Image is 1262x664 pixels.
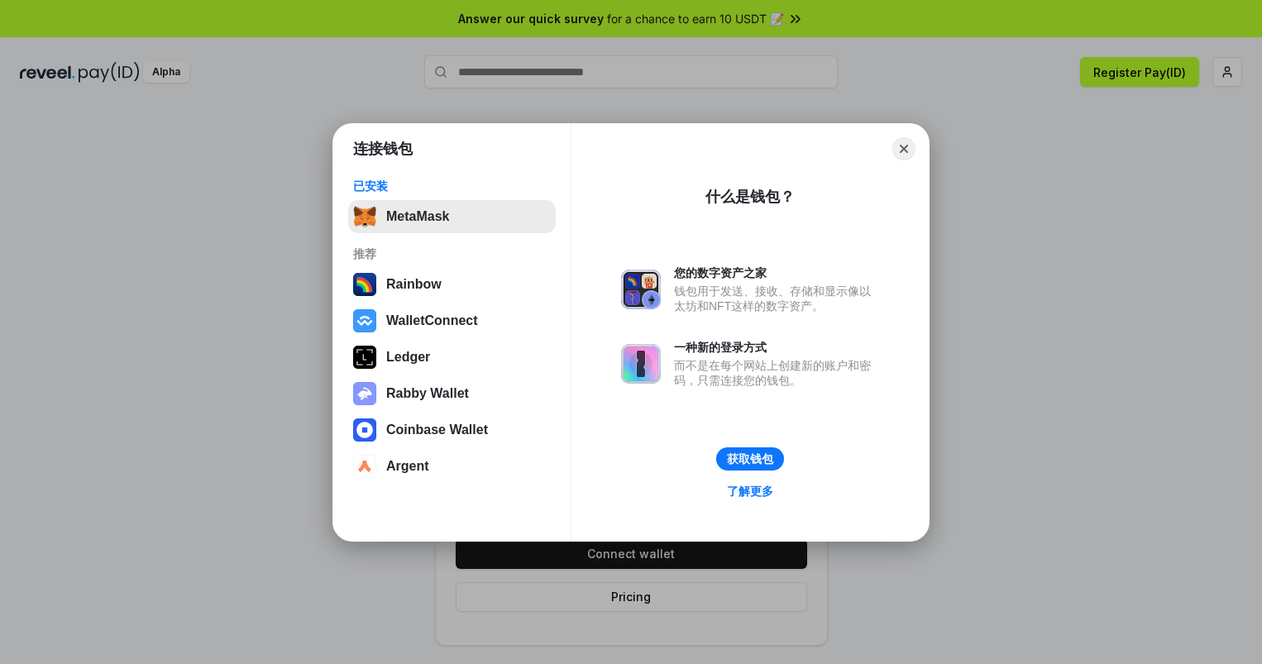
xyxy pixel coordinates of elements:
div: 而不是在每个网站上创建新的账户和密码，只需连接您的钱包。 [674,358,879,388]
img: svg+xml,%3Csvg%20xmlns%3D%22http%3A%2F%2Fwww.w3.org%2F2000%2Fsvg%22%20fill%3D%22none%22%20viewBox... [353,382,376,405]
button: MetaMask [348,200,556,233]
button: Coinbase Wallet [348,413,556,447]
img: svg+xml,%3Csvg%20fill%3D%22none%22%20height%3D%2233%22%20viewBox%3D%220%200%2035%2033%22%20width%... [353,205,376,228]
div: 了解更多 [727,484,773,499]
div: Argent [386,459,429,474]
h1: 连接钱包 [353,139,413,159]
img: svg+xml,%3Csvg%20width%3D%22120%22%20height%3D%22120%22%20viewBox%3D%220%200%20120%20120%22%20fil... [353,273,376,296]
button: Rabby Wallet [348,377,556,410]
button: 获取钱包 [716,447,784,471]
div: MetaMask [386,209,449,224]
div: Coinbase Wallet [386,423,488,437]
button: Argent [348,450,556,483]
button: Close [892,137,915,160]
img: svg+xml,%3Csvg%20width%3D%2228%22%20height%3D%2228%22%20viewBox%3D%220%200%2028%2028%22%20fill%3D... [353,455,376,478]
div: Rabby Wallet [386,386,469,401]
div: WalletConnect [386,313,478,328]
button: WalletConnect [348,304,556,337]
img: svg+xml,%3Csvg%20xmlns%3D%22http%3A%2F%2Fwww.w3.org%2F2000%2Fsvg%22%20fill%3D%22none%22%20viewBox... [621,270,661,309]
img: svg+xml,%3Csvg%20xmlns%3D%22http%3A%2F%2Fwww.w3.org%2F2000%2Fsvg%22%20fill%3D%22none%22%20viewBox... [621,344,661,384]
div: 什么是钱包？ [705,187,795,207]
button: Ledger [348,341,556,374]
div: 已安装 [353,179,551,193]
div: 推荐 [353,246,551,261]
img: svg+xml,%3Csvg%20xmlns%3D%22http%3A%2F%2Fwww.w3.org%2F2000%2Fsvg%22%20width%3D%2228%22%20height%3... [353,346,376,369]
button: Rainbow [348,268,556,301]
img: svg+xml,%3Csvg%20width%3D%2228%22%20height%3D%2228%22%20viewBox%3D%220%200%2028%2028%22%20fill%3D... [353,418,376,442]
div: 钱包用于发送、接收、存储和显示像以太坊和NFT这样的数字资产。 [674,284,879,313]
div: Ledger [386,350,430,365]
div: 获取钱包 [727,451,773,466]
div: 您的数字资产之家 [674,265,879,280]
div: Rainbow [386,277,442,292]
img: svg+xml,%3Csvg%20width%3D%2228%22%20height%3D%2228%22%20viewBox%3D%220%200%2028%2028%22%20fill%3D... [353,309,376,332]
div: 一种新的登录方式 [674,340,879,355]
a: 了解更多 [717,480,783,502]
